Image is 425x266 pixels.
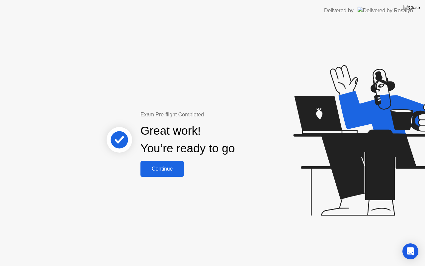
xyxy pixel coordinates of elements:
div: Great work! You’re ready to go [140,122,235,157]
div: Open Intercom Messenger [402,243,418,259]
div: Delivered by [324,7,354,15]
button: Continue [140,161,184,177]
div: Exam Pre-flight Completed [140,111,278,119]
img: Delivered by Rosalyn [358,7,413,14]
img: Close [403,5,420,10]
div: Continue [142,166,182,172]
